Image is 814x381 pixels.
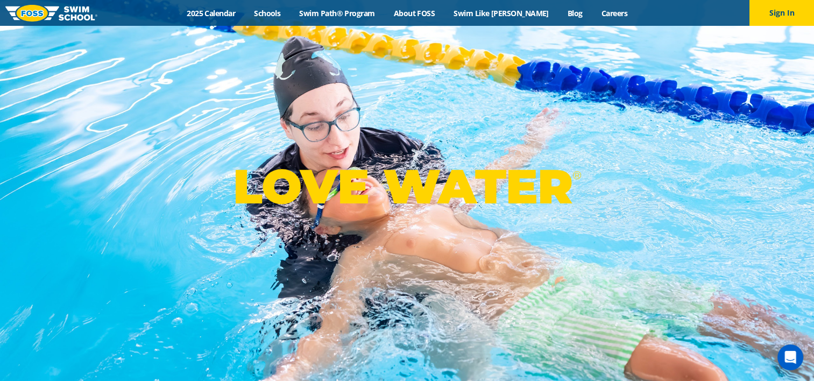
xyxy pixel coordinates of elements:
a: Blog [558,8,592,18]
img: FOSS Swim School Logo [5,5,97,22]
p: LOVE WATER [233,158,581,215]
sup: ® [572,168,581,182]
a: About FOSS [384,8,444,18]
a: Swim Path® Program [290,8,384,18]
a: Careers [592,8,636,18]
a: Swim Like [PERSON_NAME] [444,8,558,18]
a: 2025 Calendar [178,8,245,18]
div: Open Intercom Messenger [777,344,803,370]
a: Schools [245,8,290,18]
